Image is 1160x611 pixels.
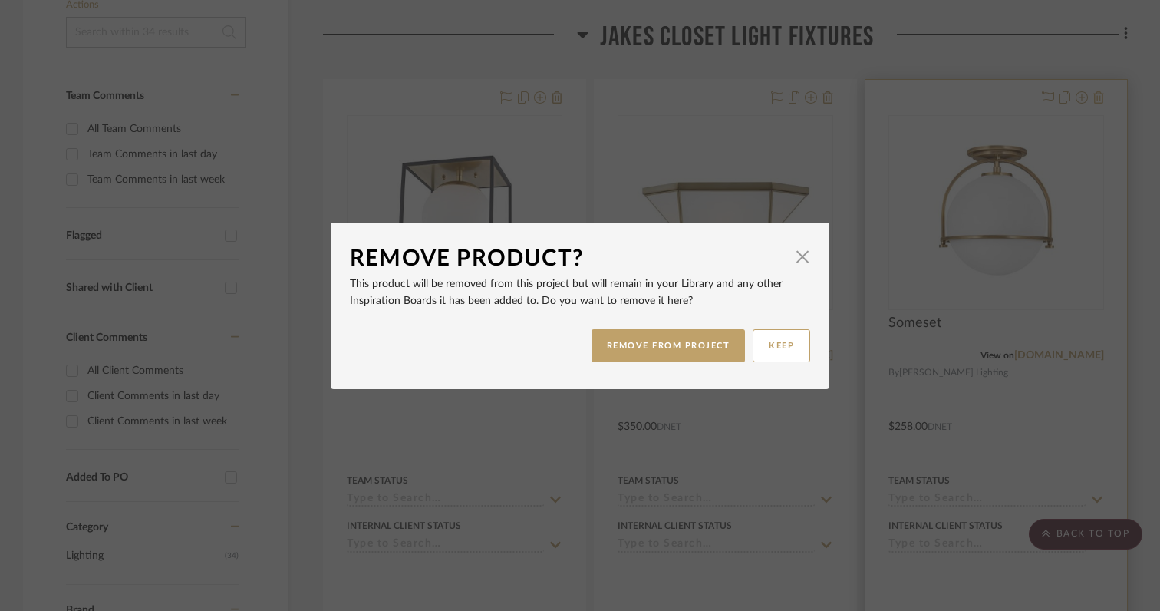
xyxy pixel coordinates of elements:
[787,242,818,272] button: Close
[753,329,810,362] button: KEEP
[592,329,746,362] button: REMOVE FROM PROJECT
[350,242,787,276] div: Remove Product?
[350,276,810,309] p: This product will be removed from this project but will remain in your Library and any other Insp...
[350,242,810,276] dialog-header: Remove Product?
